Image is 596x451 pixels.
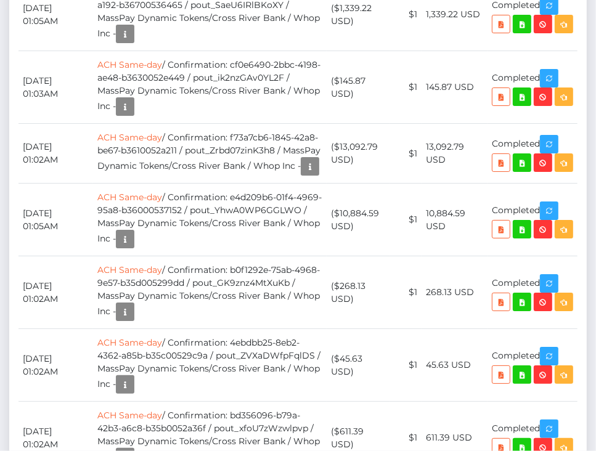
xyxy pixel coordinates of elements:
td: 45.63 USD [422,329,488,402]
td: $1 [390,51,422,124]
a: ACH Same-day [97,192,162,203]
td: Completed [488,51,578,124]
td: / Confirmation: b0f1292e-75ab-4968-9e57-b35d005299dd / pout_GK9znz4MtXuKb / MassPay Dynamic Token... [93,256,327,329]
td: $1 [390,124,422,184]
td: / Confirmation: e4d209b6-01f4-4969-95a8-b36000537152 / pout_YhwA0WP6GGLWO / MassPay Dynamic Token... [93,184,327,256]
td: ($10,884.59 USD) [327,184,390,256]
td: [DATE] 01:02AM [18,256,93,329]
td: ($45.63 USD) [327,329,390,402]
td: [DATE] 01:03AM [18,51,93,124]
td: ($268.13 USD) [327,256,390,329]
td: / Confirmation: cf0e6490-2bbc-4198-ae48-b3630052e449 / pout_ik2nzGAv0YL2F / MassPay Dynamic Token... [93,51,327,124]
td: [DATE] 01:02AM [18,329,93,402]
td: 145.87 USD [422,51,488,124]
td: Completed [488,329,578,402]
td: 13,092.79 USD [422,124,488,184]
a: ACH Same-day [97,132,162,143]
a: ACH Same-day [97,264,162,275]
td: Completed [488,184,578,256]
td: $1 [390,329,422,402]
td: ($145.87 USD) [327,51,390,124]
td: [DATE] 01:05AM [18,184,93,256]
td: ($13,092.79 USD) [327,124,390,184]
td: / Confirmation: 4ebdbb25-8eb2-4362-a85b-b35c00529c9a / pout_ZVXaDWfpFqlDS / MassPay Dynamic Token... [93,329,327,402]
a: ACH Same-day [97,410,162,421]
td: $1 [390,184,422,256]
a: ACH Same-day [97,59,162,70]
td: 10,884.59 USD [422,184,488,256]
a: ACH Same-day [97,337,162,348]
td: $1 [390,256,422,329]
td: Completed [488,256,578,329]
td: 268.13 USD [422,256,488,329]
td: / Confirmation: f73a7cb6-1845-42a8-be67-b3610052a211 / pout_Zrbd07zinK3h8 / MassPay Dynamic Token... [93,124,327,184]
td: [DATE] 01:02AM [18,124,93,184]
td: Completed [488,124,578,184]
